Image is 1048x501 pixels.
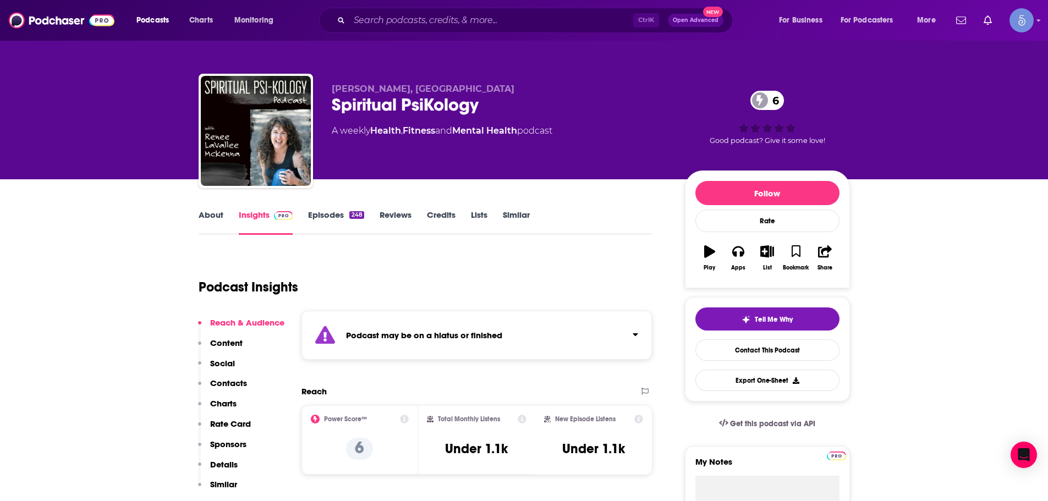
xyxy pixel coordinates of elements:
button: open menu [909,12,950,29]
button: Reach & Audience [198,317,284,338]
a: Charts [182,12,220,29]
p: 6 [346,438,373,460]
div: Bookmark [783,265,809,271]
button: tell me why sparkleTell Me Why [695,307,840,331]
h2: Power Score™ [324,415,367,423]
button: Charts [198,398,237,419]
span: Get this podcast via API [730,419,815,428]
button: Share [810,238,839,278]
div: Share [817,265,832,271]
span: New [703,7,723,17]
p: Content [210,338,243,348]
div: A weekly podcast [332,124,552,137]
input: Search podcasts, credits, & more... [349,12,633,29]
a: Show notifications dropdown [979,11,996,30]
button: Export One-Sheet [695,370,840,391]
button: Contacts [198,378,247,398]
span: Logged in as Spiral5-G1 [1009,8,1034,32]
a: Fitness [403,125,435,136]
h1: Podcast Insights [199,279,298,295]
button: Apps [724,238,753,278]
a: Show notifications dropdown [952,11,970,30]
span: More [917,13,936,28]
a: Mental Health [452,125,517,136]
img: Podchaser Pro [827,452,846,460]
h3: Under 1.1k [562,441,625,457]
a: Similar [503,210,530,235]
button: Details [198,459,238,480]
a: Get this podcast via API [710,410,825,437]
a: Contact This Podcast [695,339,840,361]
span: For Podcasters [841,13,893,28]
div: Play [704,265,715,271]
button: Show profile menu [1009,8,1034,32]
p: Rate Card [210,419,251,429]
a: About [199,210,223,235]
p: Social [210,358,235,368]
p: Reach & Audience [210,317,284,328]
h2: New Episode Listens [555,415,616,423]
h2: Reach [301,386,327,397]
span: Monitoring [234,13,273,28]
a: Reviews [380,210,411,235]
img: tell me why sparkle [742,315,750,324]
button: open menu [129,12,183,29]
img: Podchaser - Follow, Share and Rate Podcasts [9,10,114,31]
button: open menu [227,12,288,29]
a: Episodes248 [308,210,364,235]
div: List [763,265,772,271]
span: Podcasts [136,13,169,28]
div: Open Intercom Messenger [1011,442,1037,468]
span: Tell Me Why [755,315,793,324]
div: Apps [731,265,745,271]
button: Bookmark [782,238,810,278]
h2: Total Monthly Listens [438,415,500,423]
button: Follow [695,181,840,205]
p: Contacts [210,378,247,388]
span: Good podcast? Give it some love! [710,136,825,145]
img: Spiritual PsiKology [201,76,311,186]
button: Content [198,338,243,358]
div: Rate [695,210,840,232]
a: Pro website [827,450,846,460]
section: Click to expand status details [301,311,652,360]
button: Rate Card [198,419,251,439]
p: Details [210,459,238,470]
span: 6 [761,91,784,110]
button: Sponsors [198,439,246,459]
h3: Under 1.1k [445,441,508,457]
span: and [435,125,452,136]
strong: Podcast may be on a hiatus or finished [346,330,502,340]
button: List [753,238,781,278]
button: open menu [833,12,909,29]
button: open menu [771,12,836,29]
div: 6Good podcast? Give it some love! [685,84,850,152]
span: Open Advanced [673,18,718,23]
button: Similar [198,479,237,499]
a: 6 [750,91,784,110]
a: Lists [471,210,487,235]
div: Search podcasts, credits, & more... [330,8,743,33]
span: Ctrl K [633,13,659,27]
span: , [401,125,403,136]
a: Credits [427,210,456,235]
span: Charts [189,13,213,28]
button: Open AdvancedNew [668,14,723,27]
button: Play [695,238,724,278]
span: [PERSON_NAME], [GEOGRAPHIC_DATA] [332,84,514,94]
a: InsightsPodchaser Pro [239,210,293,235]
span: For Business [779,13,822,28]
p: Similar [210,479,237,489]
img: User Profile [1009,8,1034,32]
p: Charts [210,398,237,409]
button: Social [198,358,235,378]
div: 248 [349,211,364,219]
label: My Notes [695,456,840,476]
p: Sponsors [210,439,246,449]
a: Health [370,125,401,136]
img: Podchaser Pro [274,211,293,220]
